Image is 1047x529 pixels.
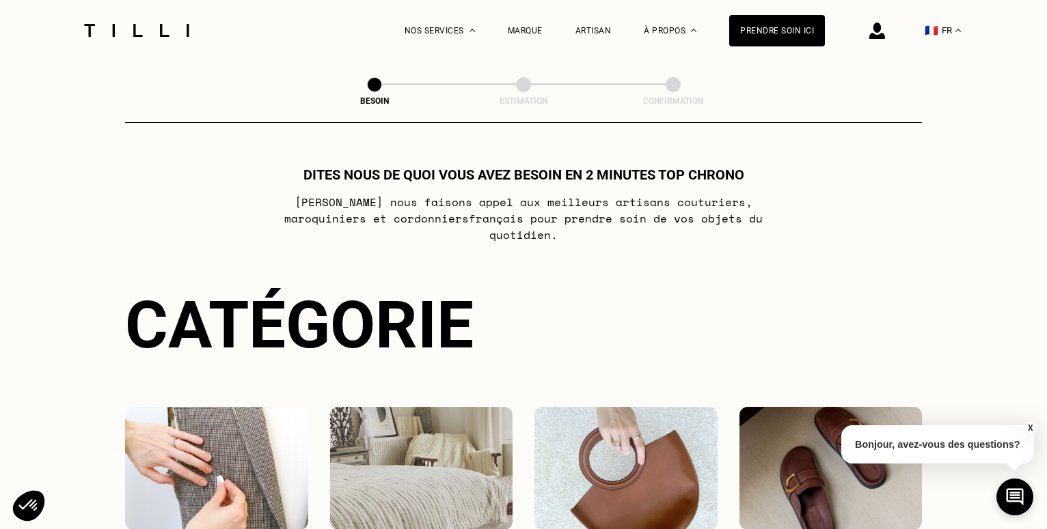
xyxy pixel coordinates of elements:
a: Marque [508,26,543,35]
span: 🇫🇷 [925,24,938,37]
img: icône connexion [869,23,885,39]
div: Estimation [455,96,592,106]
a: Prendre soin ici [729,15,825,46]
p: Bonjour, avez-vous des questions? [841,425,1034,463]
a: Artisan [575,26,612,35]
img: Menu déroulant [470,29,475,32]
p: [PERSON_NAME] nous faisons appel aux meilleurs artisans couturiers , maroquiniers et cordonniers ... [253,194,795,243]
img: menu déroulant [955,29,961,32]
img: Menu déroulant à propos [691,29,696,32]
h1: Dites nous de quoi vous avez besoin en 2 minutes top chrono [303,167,744,183]
img: Logo du service de couturière Tilli [79,24,194,37]
button: X [1023,420,1037,435]
div: Confirmation [605,96,742,106]
div: Catégorie [125,287,922,363]
div: Besoin [306,96,443,106]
